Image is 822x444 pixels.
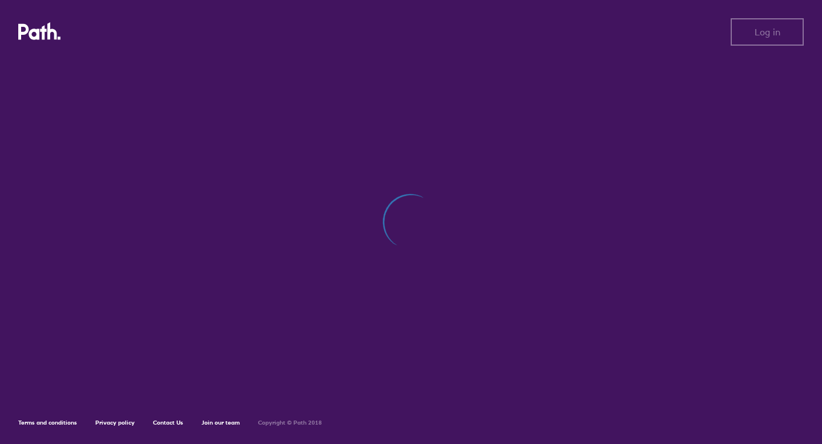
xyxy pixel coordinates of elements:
[202,419,240,426] a: Join our team
[731,18,804,46] button: Log in
[95,419,135,426] a: Privacy policy
[755,27,780,37] span: Log in
[153,419,183,426] a: Contact Us
[18,419,77,426] a: Terms and conditions
[258,419,322,426] h6: Copyright © Path 2018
